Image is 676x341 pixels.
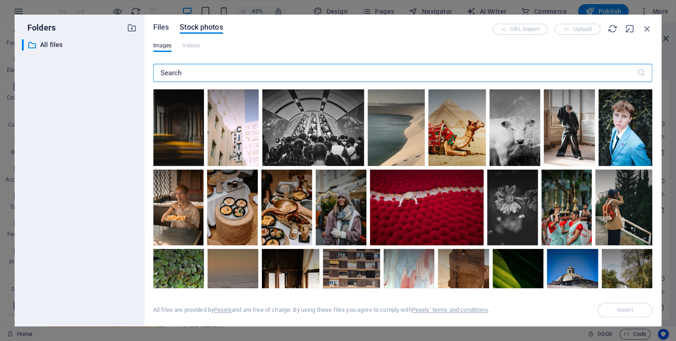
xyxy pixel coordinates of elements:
[127,23,137,33] i: Create new folder
[608,24,618,34] i: Reload
[214,306,232,313] a: Pexels
[153,306,489,314] div: All files are provided by and are free of charge. By using these files you agree to comply with .
[40,40,120,50] p: All files
[598,303,652,317] span: Select a file first
[22,22,56,34] p: Folders
[153,40,172,51] span: Images
[182,40,200,51] span: This file type is not supported by this element
[22,39,24,51] div: ​
[625,24,635,34] i: Minimize
[153,22,169,33] span: Files
[180,22,223,33] span: Stock photos
[412,306,488,313] a: Pexels’ terms and conditions
[642,24,652,34] i: Close
[153,64,637,82] input: Search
